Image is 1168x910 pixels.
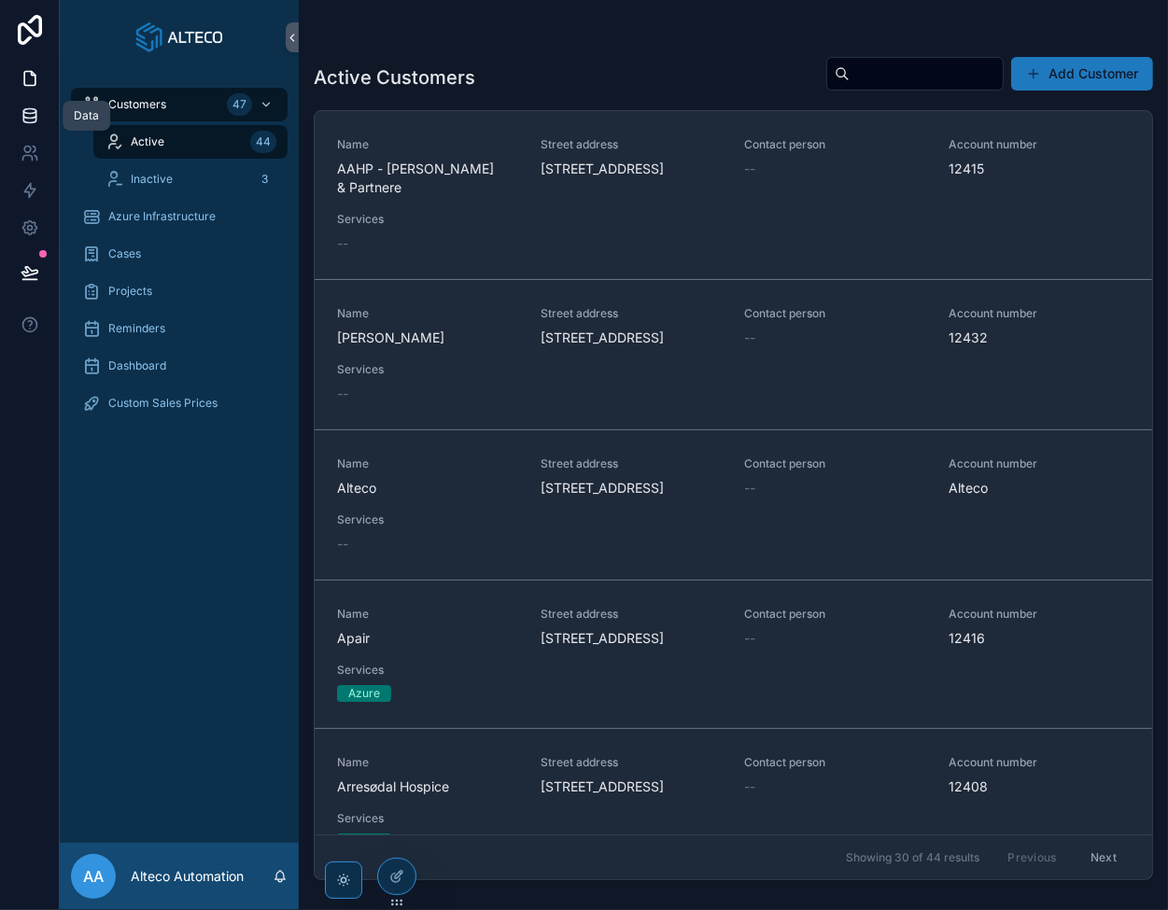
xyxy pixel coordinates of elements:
a: Custom Sales Prices [71,386,288,420]
span: Reminders [108,321,165,336]
span: 12432 [949,329,1130,347]
span: Contact person [745,456,926,471]
span: Apair [337,629,518,648]
span: Contact person [745,306,926,321]
a: NameApairStreet address[STREET_ADDRESS]Contact person--Account number12416ServicesAzure [315,581,1152,729]
span: AA [83,865,104,888]
span: Street address [541,755,722,770]
a: Active44 [93,125,288,159]
span: Customers [108,97,166,112]
span: Name [337,755,518,770]
span: -- [745,329,756,347]
span: -- [337,385,348,403]
span: Services [337,811,1130,826]
span: Arresødal Hospice [337,777,518,796]
span: [STREET_ADDRESS] [541,777,722,796]
span: Services [337,512,1130,527]
a: Cases [71,237,288,271]
a: Azure Infrastructure [71,200,288,233]
h1: Active Customers [314,64,475,91]
span: Account number [949,306,1130,321]
button: Add Customer [1011,57,1153,91]
span: Azure Infrastructure [108,209,216,224]
a: Inactive3 [93,162,288,196]
span: Projects [108,284,152,299]
span: Street address [541,607,722,622]
div: 47 [227,93,252,116]
span: AAHP - [PERSON_NAME] & Partnere [337,160,518,197]
span: -- [337,234,348,253]
a: NameAAHP - [PERSON_NAME] & PartnereStreet address[STREET_ADDRESS]Contact person--Account number12... [315,111,1152,280]
span: [PERSON_NAME] [337,329,518,347]
span: [STREET_ADDRESS] [541,160,722,178]
div: Azure [348,833,380,850]
div: 3 [254,168,276,190]
span: Street address [541,456,722,471]
a: Reminders [71,312,288,345]
span: Contact person [745,607,926,622]
span: Alteco [337,479,518,497]
span: [STREET_ADDRESS] [541,329,722,347]
span: Account number [949,755,1130,770]
span: 12415 [949,160,1130,178]
div: 44 [250,131,276,153]
span: Inactive [131,172,173,187]
span: Services [337,212,1130,227]
span: Account number [949,607,1130,622]
div: scrollable content [60,75,299,444]
span: Alteco [949,479,1130,497]
span: Custom Sales Prices [108,396,218,411]
span: [STREET_ADDRESS] [541,479,722,497]
a: NameArresødal HospiceStreet address[STREET_ADDRESS]Contact person--Account number12408ServicesAzure [315,729,1152,877]
a: NameAltecoStreet address[STREET_ADDRESS]Contact person--Account numberAltecoServices-- [315,430,1152,581]
a: Dashboard [71,349,288,383]
span: -- [745,629,756,648]
span: -- [337,535,348,553]
span: Active [131,134,164,149]
span: Services [337,663,1130,678]
a: Projects [71,274,288,308]
span: Name [337,607,518,622]
span: Dashboard [108,358,166,373]
span: Name [337,306,518,321]
div: Azure [348,685,380,702]
img: App logo [136,22,222,52]
button: Next [1077,843,1130,872]
span: Name [337,456,518,471]
span: Street address [541,306,722,321]
span: Services [337,362,1130,377]
span: [STREET_ADDRESS] [541,629,722,648]
span: 12408 [949,777,1130,796]
div: Data [74,108,99,123]
span: 12416 [949,629,1130,648]
a: Name[PERSON_NAME]Street address[STREET_ADDRESS]Contact person--Account number12432Services-- [315,280,1152,430]
span: -- [745,479,756,497]
span: Showing 30 of 44 results [846,850,979,865]
span: Account number [949,456,1130,471]
a: Customers47 [71,88,288,121]
span: Contact person [745,755,926,770]
span: Cases [108,246,141,261]
span: -- [745,777,756,796]
p: Alteco Automation [131,867,244,886]
span: Street address [541,137,722,152]
span: -- [745,160,756,178]
span: Account number [949,137,1130,152]
span: Name [337,137,518,152]
span: Contact person [745,137,926,152]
